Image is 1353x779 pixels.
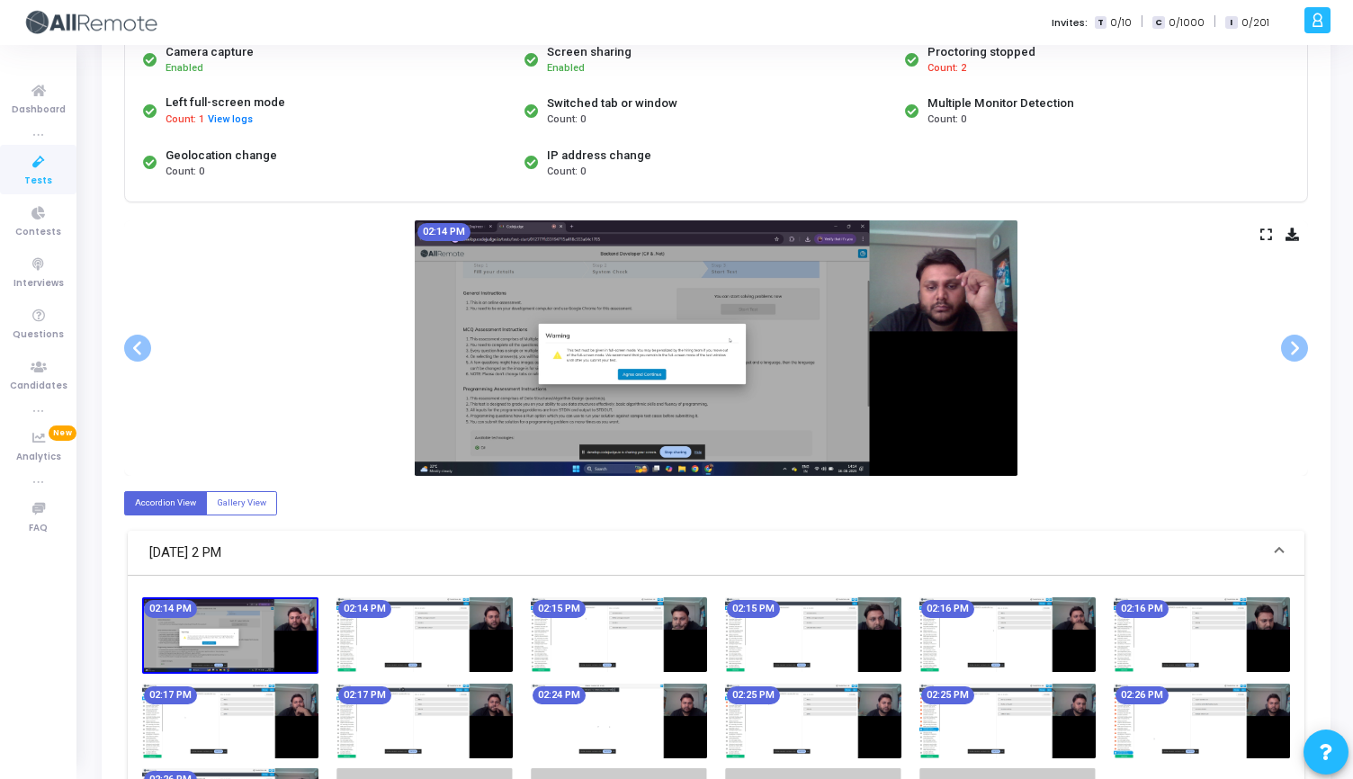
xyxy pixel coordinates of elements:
[166,43,254,61] div: Camera capture
[417,223,470,241] mat-chip: 02:14 PM
[725,597,901,672] img: screenshot-1755333948062.jpeg
[1116,600,1169,618] mat-chip: 02:16 PM
[547,62,585,74] span: Enabled
[927,94,1074,112] div: Multiple Monitor Detection
[1214,13,1216,31] span: |
[142,684,318,758] img: screenshot-1755334038018.jpeg
[166,112,204,128] span: Count: 1
[338,600,391,618] mat-chip: 02:14 PM
[547,43,632,61] div: Screen sharing
[1114,597,1290,672] img: screenshot-1755334008108.jpeg
[1110,15,1132,31] span: 0/10
[921,686,974,704] mat-chip: 02:25 PM
[16,450,61,465] span: Analytics
[1141,13,1143,31] span: |
[919,597,1096,672] img: screenshot-1755333978082.jpeg
[149,542,1261,563] mat-panel-title: [DATE] 2 PM
[1052,15,1088,31] label: Invites:
[336,597,513,672] img: screenshot-1755333887934.jpeg
[166,62,203,74] span: Enabled
[727,686,780,704] mat-chip: 02:25 PM
[29,521,48,536] span: FAQ
[919,684,1096,758] img: screenshot-1755334544655.jpeg
[927,43,1035,61] div: Proctoring stopped
[13,327,64,343] span: Questions
[22,4,157,40] img: logo
[531,597,707,672] img: screenshot-1755333917545.jpeg
[533,686,586,704] mat-chip: 02:24 PM
[547,165,586,180] span: Count: 0
[207,112,254,129] button: View logs
[547,112,586,128] span: Count: 0
[24,174,52,189] span: Tests
[166,165,204,180] span: Count: 0
[1169,15,1205,31] span: 0/1000
[206,491,277,515] label: Gallery View
[166,147,277,165] div: Geolocation change
[547,94,677,112] div: Switched tab or window
[1225,16,1237,30] span: I
[415,220,1017,476] img: screenshot-1755333857995.jpeg
[1116,686,1169,704] mat-chip: 02:26 PM
[533,600,586,618] mat-chip: 02:15 PM
[124,491,207,515] label: Accordion View
[531,684,707,758] img: screenshot-1755334485608.jpeg
[12,103,66,118] span: Dashboard
[15,225,61,240] span: Contests
[1095,16,1107,30] span: T
[547,147,651,165] div: IP address change
[336,684,513,758] img: screenshot-1755334068033.jpeg
[927,61,966,76] span: Count: 2
[1241,15,1269,31] span: 0/201
[128,531,1304,576] mat-expansion-panel-header: [DATE] 2 PM
[142,597,318,674] img: screenshot-1755333857995.jpeg
[725,684,901,758] img: screenshot-1755334513804.jpeg
[13,276,64,291] span: Interviews
[144,600,197,618] mat-chip: 02:14 PM
[144,686,197,704] mat-chip: 02:17 PM
[927,112,966,128] span: Count: 0
[166,94,285,112] div: Left full-screen mode
[338,686,391,704] mat-chip: 02:17 PM
[1114,684,1290,758] img: screenshot-1755334574661.jpeg
[727,600,780,618] mat-chip: 02:15 PM
[921,600,974,618] mat-chip: 02:16 PM
[1152,16,1164,30] span: C
[49,425,76,441] span: New
[10,379,67,394] span: Candidates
